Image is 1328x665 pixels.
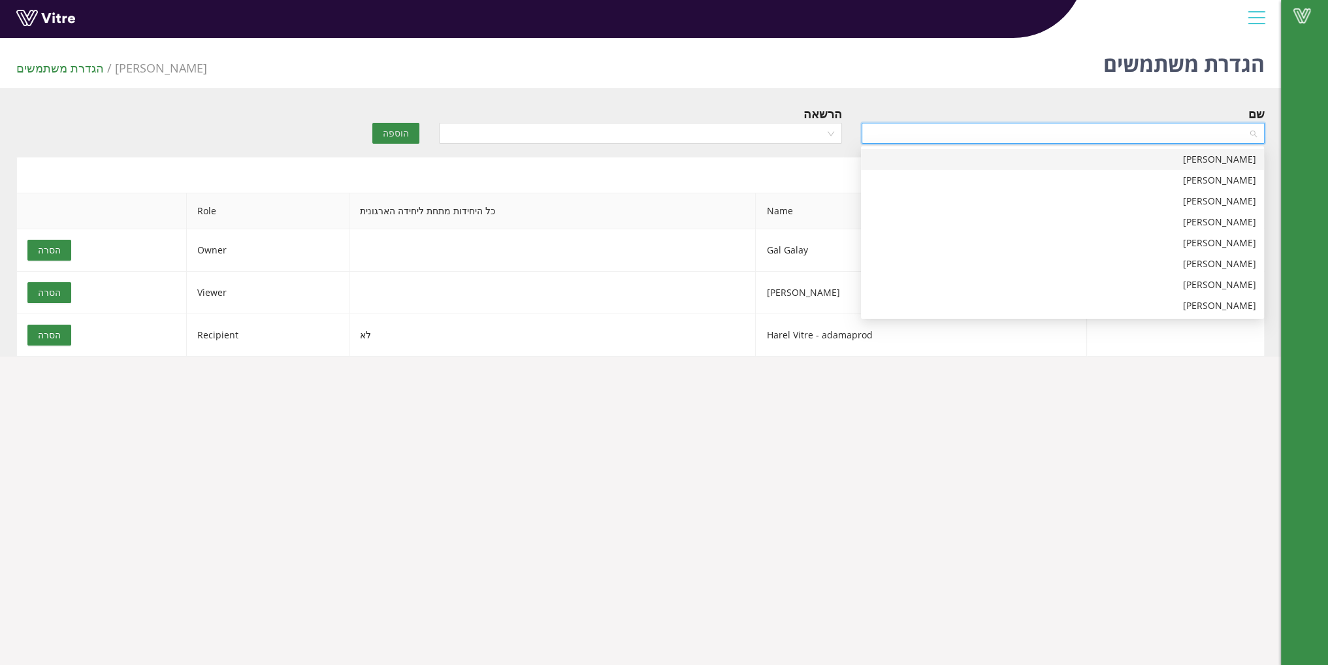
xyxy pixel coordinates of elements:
div: Solomon Volodarsky [861,295,1264,316]
td: לא [349,314,756,357]
span: Recipient [197,329,238,341]
div: [PERSON_NAME] [869,215,1256,229]
div: משתמשי טפסים [16,157,1265,193]
div: Shaul Mor [861,253,1264,274]
div: Stanislav Ostapenko [861,191,1264,212]
div: הרשאה [803,105,842,123]
div: Tammy Yoshvayev [861,233,1264,253]
span: 379 [115,60,207,76]
div: Jacqueline Szechtman [861,274,1264,295]
span: Viewer [197,286,227,299]
div: [PERSON_NAME] [869,173,1256,187]
div: [PERSON_NAME] [869,299,1256,313]
span: הסרה [38,243,61,257]
td: Gal Galay [756,229,1086,272]
span: הסרה [38,328,61,342]
div: שם [1248,105,1265,123]
button: הסרה [27,325,71,346]
button: הסרה [27,282,71,303]
button: הוספה [372,123,419,144]
div: [PERSON_NAME] [869,194,1256,208]
div: [PERSON_NAME] [869,236,1256,250]
div: [PERSON_NAME] [869,278,1256,292]
button: הסרה [27,240,71,261]
td: [PERSON_NAME] [756,272,1086,314]
div: Tami Elbaz [861,212,1264,233]
th: כל היחידות מתחת ליחידה הארגונית [349,193,756,229]
div: Sean Davis [861,149,1264,170]
th: Role [187,193,349,229]
td: Harel Vitre - adamaprod [756,314,1086,357]
div: [PERSON_NAME] [869,257,1256,271]
span: Owner [197,244,227,256]
span: הסרה [38,285,61,300]
h1: הגדרת משתמשים [1103,33,1265,88]
li: הגדרת משתמשים [16,59,115,77]
div: Tali Lavi [861,170,1264,191]
div: [PERSON_NAME] [869,152,1256,167]
span: Name [756,193,1086,229]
